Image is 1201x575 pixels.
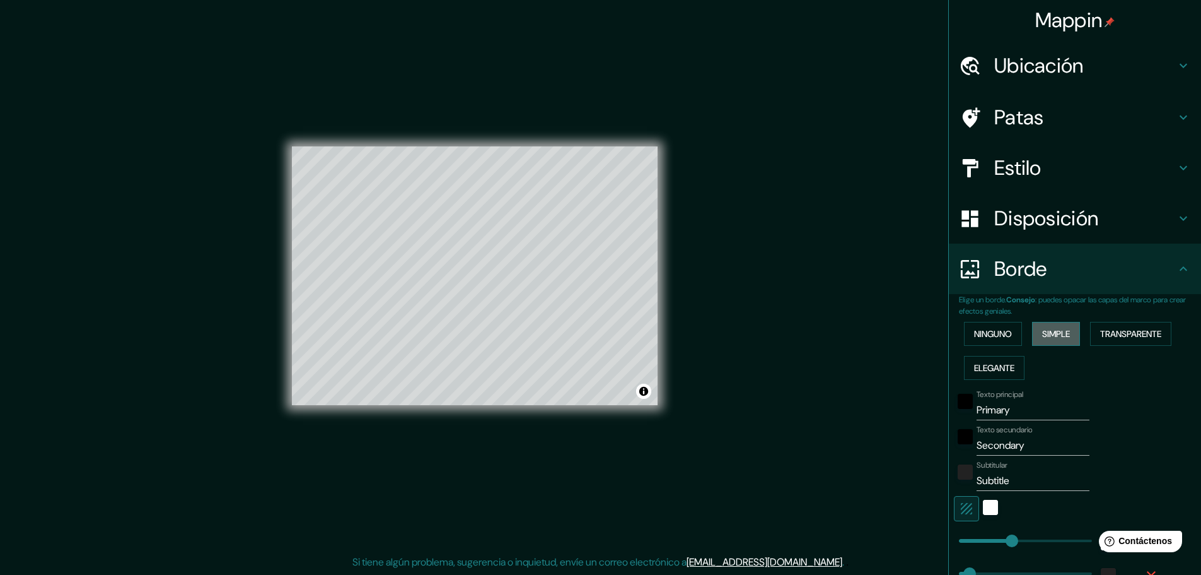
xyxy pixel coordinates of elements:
button: negro [958,394,973,409]
button: Elegante [964,356,1024,380]
font: Elige un borde. [959,295,1006,305]
font: Texto secundario [977,425,1033,435]
font: Ubicación [994,52,1084,79]
font: . [844,555,846,569]
font: Elegante [974,362,1014,374]
font: . [846,555,849,569]
font: Simple [1042,328,1070,340]
div: Borde [949,244,1201,294]
button: Transparente [1090,322,1171,346]
button: Ninguno [964,322,1022,346]
font: Consejo [1006,295,1035,305]
font: Subtitular [977,460,1007,470]
div: Patas [949,92,1201,143]
img: pin-icon.png [1105,17,1115,27]
font: : puedes opacar las capas del marco para crear efectos geniales. [959,295,1186,316]
button: color-222222 [958,465,973,480]
font: Patas [994,104,1044,131]
font: Si tiene algún problema, sugerencia o inquietud, envíe un correo electrónico a [352,555,687,569]
button: blanco [983,500,998,515]
a: [EMAIL_ADDRESS][DOMAIN_NAME] [687,555,842,569]
font: Texto principal [977,389,1023,400]
button: Activar o desactivar atribución [636,384,651,399]
font: Borde [994,256,1047,282]
div: Disposición [949,193,1201,244]
div: Ubicación [949,40,1201,91]
font: Mappin [1035,7,1103,33]
font: Estilo [994,155,1041,181]
button: negro [958,429,973,444]
iframe: Lanzador de widgets de ayuda [1089,526,1187,561]
font: Ninguno [974,328,1012,340]
div: Estilo [949,143,1201,193]
font: Transparente [1100,328,1161,340]
font: Disposición [994,205,1098,232]
font: . [842,555,844,569]
button: Simple [1032,322,1080,346]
